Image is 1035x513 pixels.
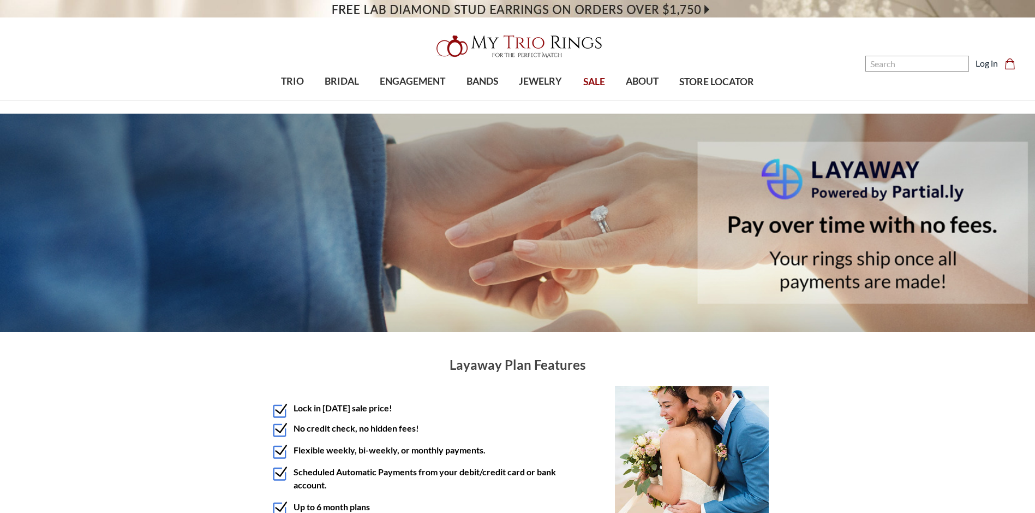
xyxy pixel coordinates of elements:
strong: Up to 6 month plans [294,502,370,512]
strong: Scheduled Automatic Payments [294,467,417,477]
h1: Layaway Plan Features [267,357,769,373]
span: BANDS [466,74,498,89]
span: ABOUT [626,74,659,89]
input: Search [865,56,969,72]
strong: from your debit/credit card or bank account. [294,467,556,490]
strong: Lock in [DATE] sale price! [294,403,392,413]
a: Cart with 0 items [1004,57,1022,70]
a: ENGAGEMENT [369,64,456,99]
a: SALE [572,64,615,100]
a: TRIO [271,64,314,99]
span: BRIDAL [325,74,359,89]
strong: payments. [445,445,486,455]
button: submenu toggle [337,99,348,101]
span: ENGAGEMENT [380,74,445,89]
a: My Trio Rings [300,29,735,64]
button: submenu toggle [535,99,546,101]
button: submenu toggle [637,99,648,101]
svg: cart.cart_preview [1004,58,1015,69]
a: BANDS [456,64,508,99]
a: ABOUT [615,64,669,99]
strong: No credit check, no hidden fees! [294,423,419,433]
button: submenu toggle [407,99,418,101]
a: Log in [976,57,998,70]
button: submenu toggle [287,99,298,101]
span: SALE [583,75,605,89]
a: STORE LOCATOR [669,64,764,100]
span: STORE LOCATOR [679,75,754,89]
a: JEWELRY [508,64,572,99]
span: TRIO [281,74,304,89]
img: My Trio Rings [430,29,605,64]
span: JEWELRY [519,74,562,89]
strong: Flexible weekly, bi-weekly, or monthly [294,445,444,455]
a: BRIDAL [314,64,369,99]
button: submenu toggle [477,99,488,101]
